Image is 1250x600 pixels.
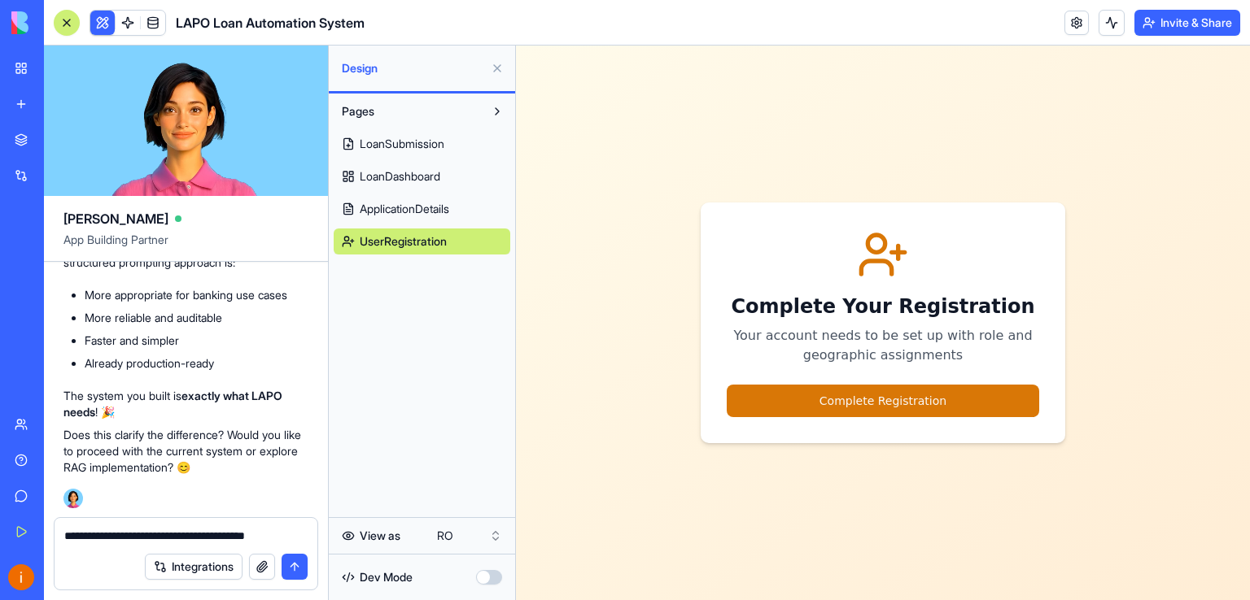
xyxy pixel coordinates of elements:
a: UserRegistration [334,228,510,254]
strong: exactly what LAPO needs [63,389,282,419]
span: UserRegistration [360,233,447,250]
span: LoanDashboard [360,168,440,185]
a: LoanDashboard [334,163,510,189]
a: Complete Registration [211,347,523,363]
li: More appropriate for banking use cases [85,287,308,303]
span: LoanSubmission [360,136,444,152]
span: Dev Mode [360,569,413,585]
span: Design [342,60,484,76]
span: [PERSON_NAME] [63,209,168,228]
span: App Building Partner [63,232,308,261]
p: Your account needs to be set up with role and geographic assignments [211,280,523,320]
span: LAPO Loan Automation System [176,13,365,33]
li: Faster and simpler [85,333,308,349]
li: More reliable and auditable [85,310,308,326]
button: Complete Registration [211,339,523,372]
span: View as [360,528,400,544]
li: Already production-ready [85,355,308,372]
button: Invite & Share [1134,10,1240,36]
h1: Complete Your Registration [211,248,523,274]
img: ACg8ocLB9P26u4z_XfVqqZv23IIy26lOVRMs5a5o78UrcOGifJo1jA=s96-c [8,564,34,590]
span: Pages [342,103,374,120]
p: Does this clarify the difference? Would you like to proceed with the current system or explore RA... [63,427,308,476]
p: The system you built is ! 🎉 [63,388,308,420]
span: ApplicationDetails [360,201,449,217]
img: logo [11,11,112,34]
a: LoanSubmission [334,131,510,157]
img: Ella_00000_wcx2te.png [63,489,83,508]
a: ApplicationDetails [334,196,510,222]
button: Integrations [145,554,243,580]
button: Pages [334,98,484,124]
